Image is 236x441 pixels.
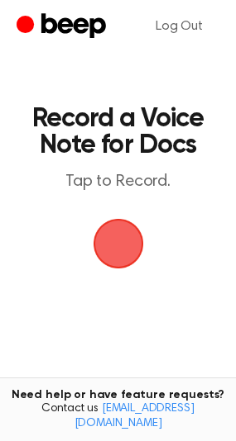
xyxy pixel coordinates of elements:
p: Tap to Record. [30,172,206,192]
a: Log Out [139,7,219,46]
a: [EMAIL_ADDRESS][DOMAIN_NAME] [75,403,195,429]
h1: Record a Voice Note for Docs [30,106,206,159]
span: Contact us [10,402,226,431]
a: Beep [17,11,110,43]
img: Beep Logo [94,219,143,268]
